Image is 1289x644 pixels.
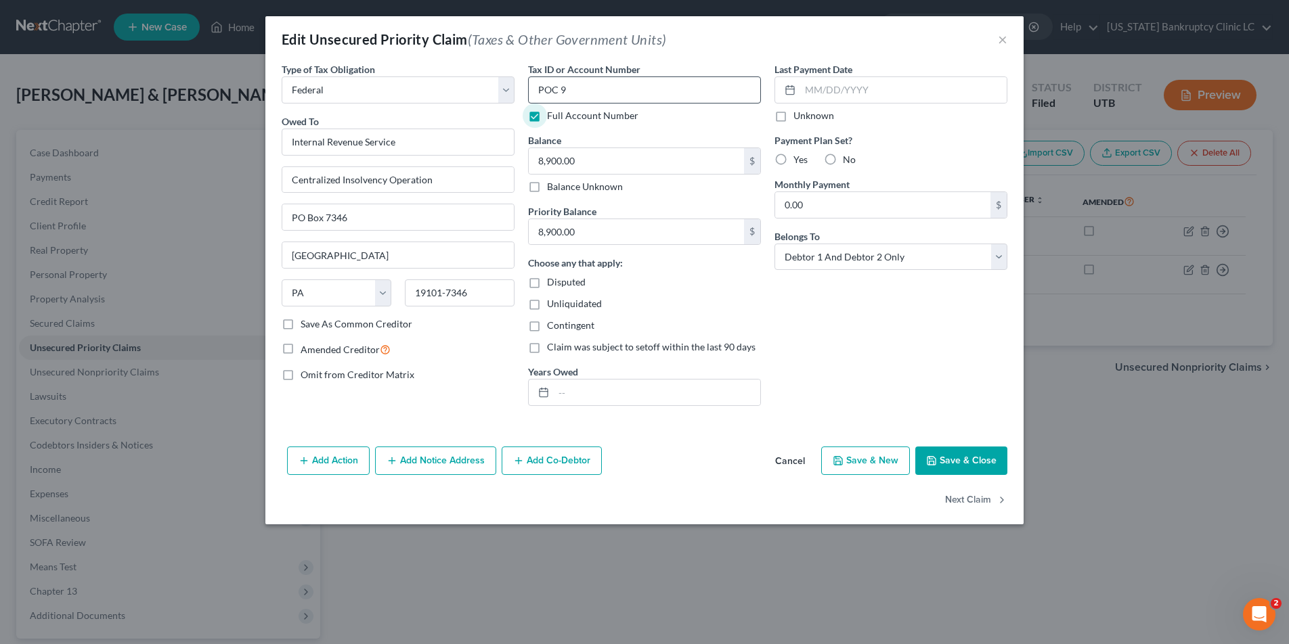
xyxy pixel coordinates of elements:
button: × [998,31,1007,47]
span: Belongs To [774,231,820,242]
label: Years Owed [528,365,578,379]
label: Save As Common Creditor [301,317,412,331]
span: (Taxes & Other Government Units) [468,31,667,47]
span: Claim was subject to setoff within the last 90 days [547,341,756,352]
input: Enter city... [282,242,514,268]
button: Save & New [821,446,910,475]
input: Apt, Suite, etc... [282,204,514,230]
button: Next Claim [945,486,1007,514]
label: Choose any that apply: [528,256,623,270]
input: Enter address... [282,167,514,193]
div: $ [744,219,760,245]
input: MM/DD/YYYY [800,77,1007,103]
span: Type of Tax Obligation [282,64,375,75]
label: Unknown [793,109,834,122]
span: Contingent [547,319,594,331]
input: Search creditor by name... [282,129,515,156]
button: Save & Close [915,446,1007,475]
input: -- [554,379,760,405]
span: Owed To [282,116,319,127]
div: Edit Unsecured Priority Claim [282,30,666,49]
input: 0.00 [775,192,990,218]
label: Tax ID or Account Number [528,62,640,76]
div: $ [990,192,1007,218]
input: -- [528,76,761,103]
label: Balance Unknown [547,180,623,193]
label: Last Payment Date [774,62,852,76]
span: 2 [1271,598,1282,609]
button: Cancel [764,448,816,475]
button: Add Notice Address [375,446,496,475]
span: Unliquidated [547,298,602,309]
label: Monthly Payment [774,177,850,191]
label: Full Account Number [547,109,638,122]
div: $ [744,148,760,174]
span: Amended Creditor [301,344,380,355]
label: Balance [528,133,561,147]
span: No [843,154,856,165]
span: Yes [793,154,808,165]
span: Omit from Creditor Matrix [301,369,414,380]
input: Enter zip... [405,279,515,306]
input: 0.00 [529,148,744,174]
input: 0.00 [529,219,744,245]
iframe: Intercom live chat [1243,598,1275,630]
button: Add Action [287,446,370,475]
button: Add Co-Debtor [502,446,602,475]
span: Disputed [547,276,586,287]
label: Payment Plan Set? [774,133,1007,147]
label: Priority Balance [528,204,596,218]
